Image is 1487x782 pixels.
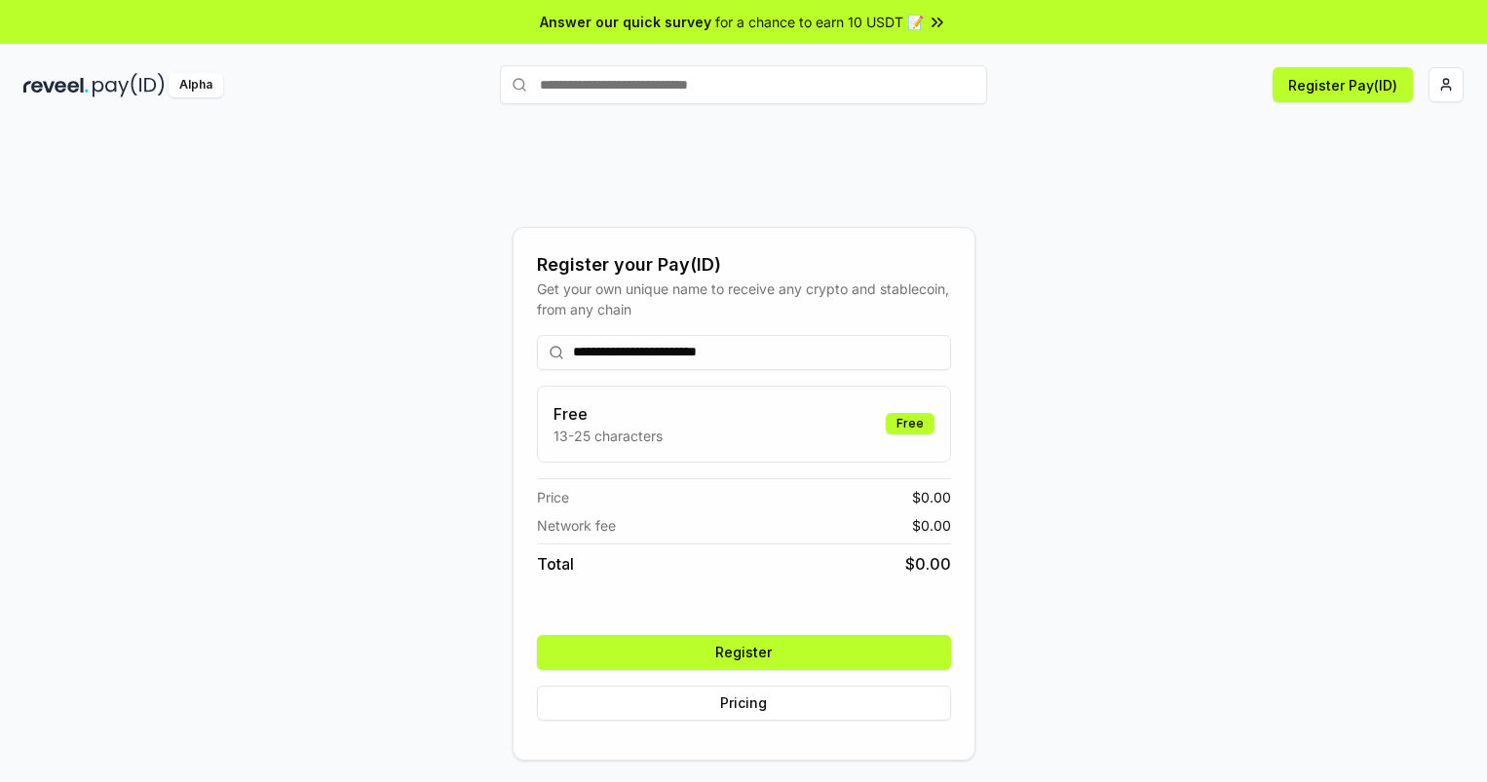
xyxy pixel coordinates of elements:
[537,251,951,279] div: Register your Pay(ID)
[537,279,951,319] div: Get your own unique name to receive any crypto and stablecoin, from any chain
[93,73,165,97] img: pay_id
[912,487,951,507] span: $ 0.00
[537,552,574,576] span: Total
[537,515,616,536] span: Network fee
[553,426,663,446] p: 13-25 characters
[1273,67,1413,102] button: Register Pay(ID)
[715,12,924,32] span: for a chance to earn 10 USDT 📝
[537,487,569,507] span: Price
[169,73,223,97] div: Alpha
[540,12,711,32] span: Answer our quick survey
[23,73,89,97] img: reveel_dark
[537,635,951,670] button: Register
[912,515,951,536] span: $ 0.00
[886,413,934,434] div: Free
[905,552,951,576] span: $ 0.00
[537,686,951,721] button: Pricing
[553,402,663,426] h3: Free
